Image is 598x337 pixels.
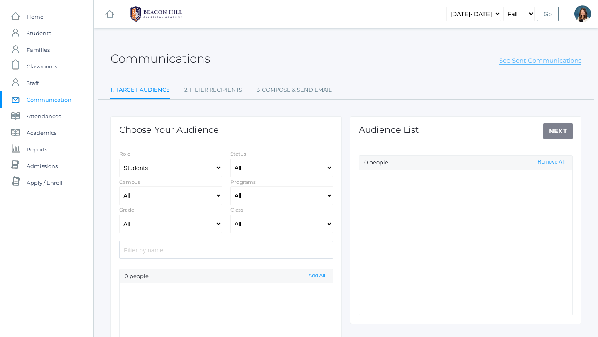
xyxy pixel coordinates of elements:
[27,8,44,25] span: Home
[119,207,134,213] label: Grade
[27,141,47,158] span: Reports
[119,241,333,259] input: Filter by name
[537,7,559,21] input: Go
[499,56,581,65] a: See Sent Communications
[184,82,242,98] a: 2. Filter Recipients
[230,207,243,213] label: Class
[27,158,58,174] span: Admissions
[27,42,50,58] span: Families
[120,269,333,283] div: 0 people
[27,75,39,91] span: Staff
[27,58,57,75] span: Classrooms
[257,82,332,98] a: 3. Compose & Send Email
[119,151,130,157] label: Role
[27,125,56,141] span: Academics
[27,91,71,108] span: Communication
[110,52,210,65] h2: Communications
[119,125,219,134] h1: Choose Your Audience
[230,179,256,185] label: Programs
[535,159,567,166] button: Remove All
[306,272,328,279] button: Add All
[27,174,63,191] span: Apply / Enroll
[110,82,170,100] a: 1. Target Audience
[230,151,246,157] label: Status
[359,156,572,170] div: 0 people
[574,5,591,22] div: Teresa Deutsch
[125,4,187,24] img: BHCALogos-05-308ed15e86a5a0abce9b8dd61676a3503ac9727e845dece92d48e8588c001991.png
[27,25,51,42] span: Students
[359,125,419,134] h1: Audience List
[119,179,140,185] label: Campus
[27,108,61,125] span: Attendances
